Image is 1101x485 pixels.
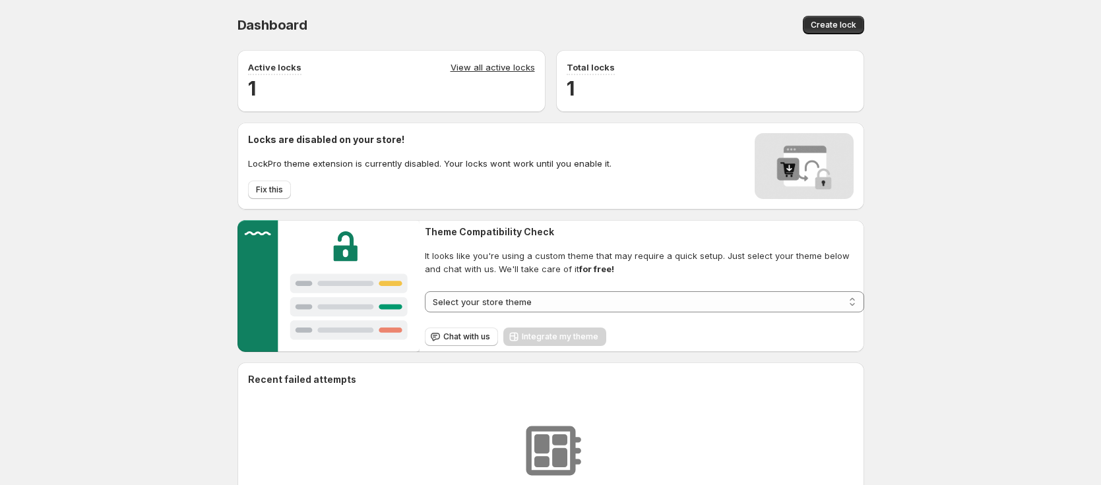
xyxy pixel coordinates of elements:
p: Total locks [567,61,615,74]
span: Chat with us [443,331,490,342]
button: Fix this [248,181,291,199]
strong: for free! [579,264,614,274]
span: It looks like you're using a custom theme that may require a quick setup. Just select your theme ... [425,249,864,275]
h2: 1 [248,75,535,101]
button: Create lock [803,16,864,34]
h2: 1 [567,75,854,101]
span: Dashboard [237,17,307,33]
p: LockPro theme extension is currently disabled. Your locks wont work until you enable it. [248,157,612,170]
h2: Locks are disabled on your store! [248,133,612,146]
img: No resources found [518,418,584,484]
span: Create lock [811,20,856,30]
button: Chat with us [425,328,498,346]
a: View all active locks [451,61,535,75]
span: Fix this [256,185,283,195]
h2: Recent failed attempts [248,373,356,386]
img: Locks disabled [755,133,854,199]
p: Active locks [248,61,301,74]
h2: Theme Compatibility Check [425,225,864,239]
img: Customer support [237,220,420,352]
